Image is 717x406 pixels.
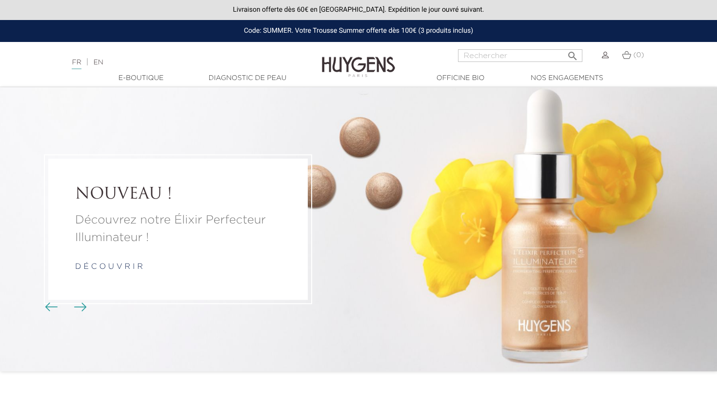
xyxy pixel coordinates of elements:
div: Boutons du carrousel [49,300,80,315]
a: E-Boutique [92,73,190,83]
a: NOUVEAU ! [75,185,281,204]
input: Rechercher [458,49,582,62]
a: Officine Bio [412,73,509,83]
a: d é c o u v r i r [75,264,143,271]
img: Huygens [322,41,395,79]
a: EN [93,59,103,66]
i:  [567,47,578,59]
a: Découvrez notre Élixir Perfecteur Illuminateur ! [75,212,281,247]
a: Diagnostic de peau [199,73,296,83]
span: (0) [633,52,644,59]
a: FR [72,59,81,69]
button:  [564,46,581,60]
a: Nos engagements [518,73,616,83]
div: | [67,57,291,68]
